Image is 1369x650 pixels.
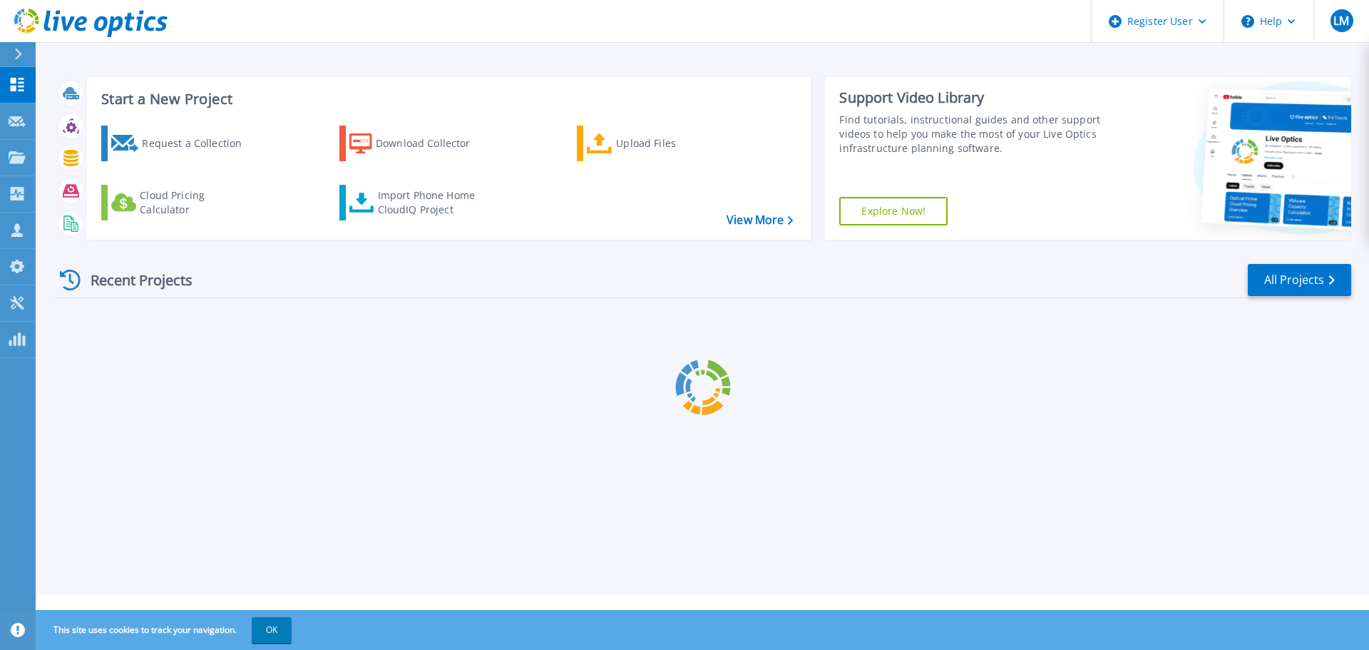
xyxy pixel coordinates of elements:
[727,213,793,227] a: View More
[39,617,292,643] span: This site uses cookies to track your navigation.
[339,126,498,161] a: Download Collector
[101,126,260,161] a: Request a Collection
[140,188,254,217] div: Cloud Pricing Calculator
[577,126,736,161] a: Upload Files
[101,91,793,107] h3: Start a New Project
[55,263,212,298] div: Recent Projects
[1248,264,1351,296] a: All Projects
[616,129,730,158] div: Upload Files
[839,197,948,225] a: Explore Now!
[142,129,256,158] div: Request a Collection
[1333,15,1349,26] span: LM
[839,113,1107,156] div: Find tutorials, instructional guides and other support videos to help you make the most of your L...
[252,617,292,643] button: OK
[376,129,490,158] div: Download Collector
[101,185,260,220] a: Cloud Pricing Calculator
[378,188,489,217] div: Import Phone Home CloudIQ Project
[839,88,1107,107] div: Support Video Library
